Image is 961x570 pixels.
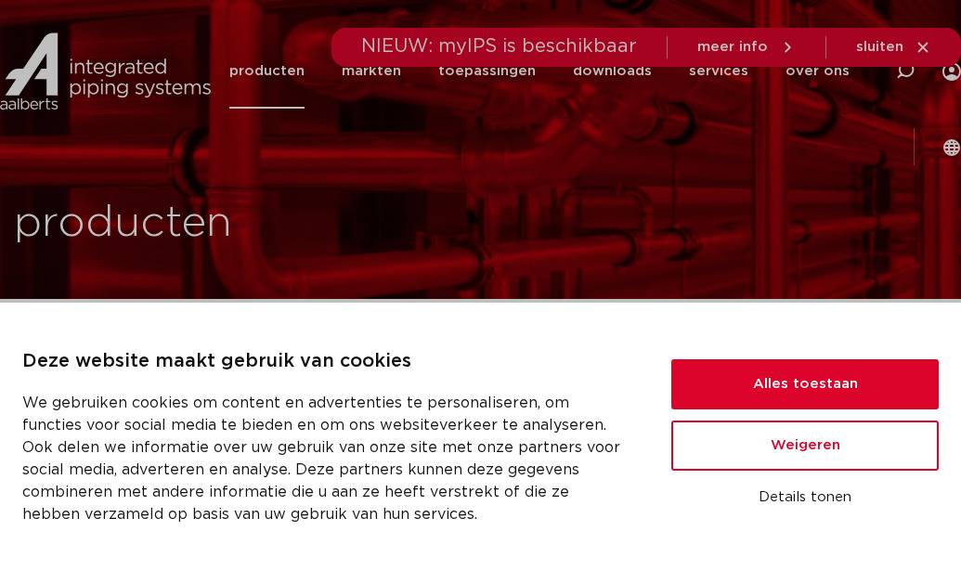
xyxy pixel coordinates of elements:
[342,33,401,109] a: markten
[671,421,939,471] button: Weigeren
[671,359,939,409] button: Alles toestaan
[856,39,931,56] a: sluiten
[438,33,536,109] a: toepassingen
[671,482,939,513] button: Details tonen
[229,33,305,109] a: producten
[22,392,627,525] p: We gebruiken cookies om content en advertenties te personaliseren, om functies voor social media ...
[229,33,850,109] nav: Menu
[573,33,652,109] a: downloads
[942,33,961,109] div: my IPS
[786,33,850,109] a: over ons
[22,347,627,377] p: Deze website maakt gebruik van cookies
[697,40,768,54] span: meer info
[856,40,903,54] span: sluiten
[689,33,748,109] a: services
[14,194,232,253] h1: producten
[697,39,796,56] a: meer info
[361,37,637,56] span: NIEUW: myIPS is beschikbaar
